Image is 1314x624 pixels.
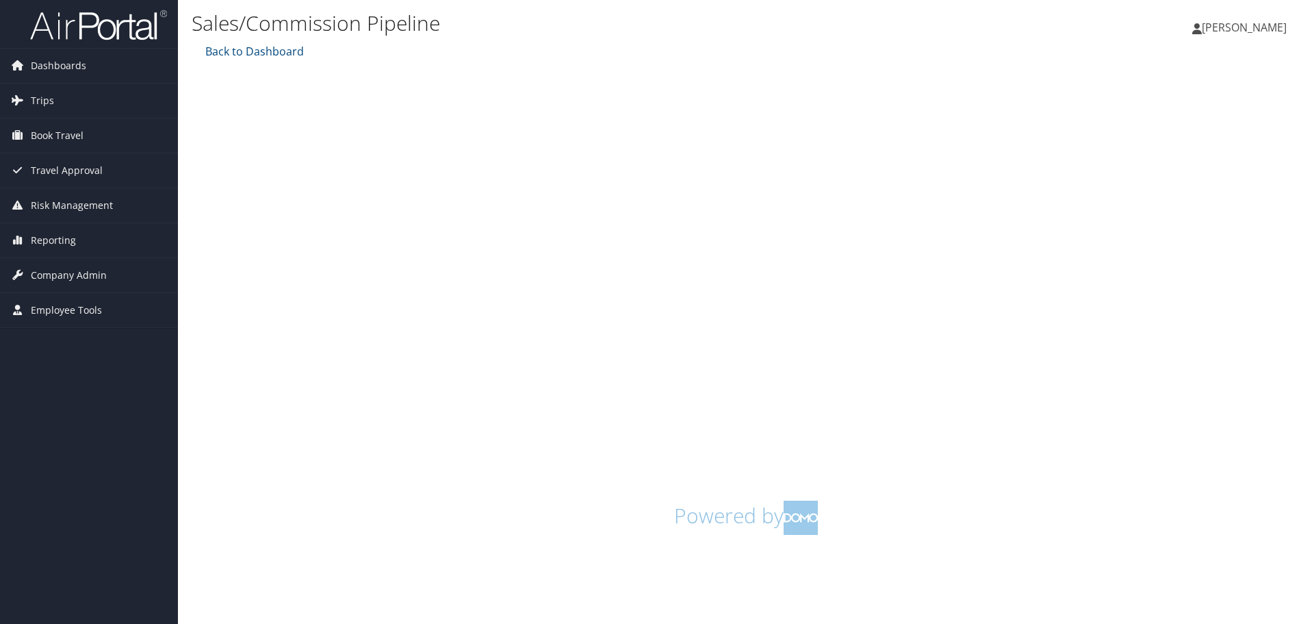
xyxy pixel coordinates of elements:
span: Employee Tools [31,293,102,327]
span: Book Travel [31,118,83,153]
span: Company Admin [31,258,107,292]
span: Travel Approval [31,153,103,188]
span: Risk Management [31,188,113,223]
a: [PERSON_NAME] [1192,7,1300,48]
span: Trips [31,84,54,118]
span: Reporting [31,223,76,258]
h1: Sales/Commission Pipeline [192,9,931,38]
span: [PERSON_NAME] [1202,20,1287,35]
h1: Powered by [202,501,1290,535]
img: domo-logo.png [784,501,818,535]
span: Dashboards [31,49,86,83]
a: Back to Dashboard [202,44,304,59]
img: airportal-logo.png [30,9,167,41]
